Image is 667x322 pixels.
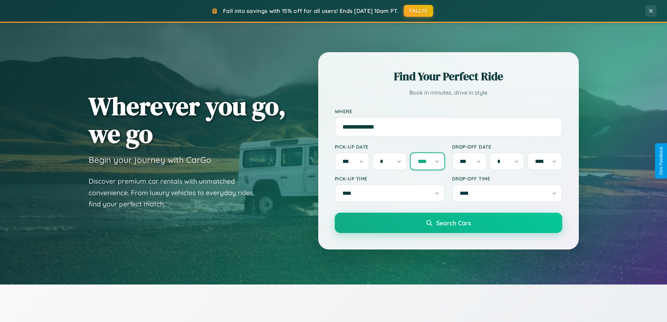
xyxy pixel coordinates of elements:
button: Search Cars [335,213,562,233]
h2: Find Your Perfect Ride [335,69,562,84]
label: Pick-up Date [335,144,445,150]
label: Drop-off Date [452,144,562,150]
span: Fall into savings with 15% off for all users! Ends [DATE] 10am PT. [223,7,398,14]
label: Pick-up Time [335,176,445,181]
h1: Wherever you go, we go [89,92,286,148]
label: Where [335,108,562,114]
label: Drop-off Time [452,176,562,181]
button: FALL15 [404,5,433,17]
h3: Begin your journey with CarGo [89,155,211,165]
p: Book in minutes, drive in style [335,88,562,98]
p: Discover premium car rentals with unmatched convenience. From luxury vehicles to everyday rides, ... [89,176,264,210]
div: Give Feedback [659,147,663,175]
span: Search Cars [436,219,471,227]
